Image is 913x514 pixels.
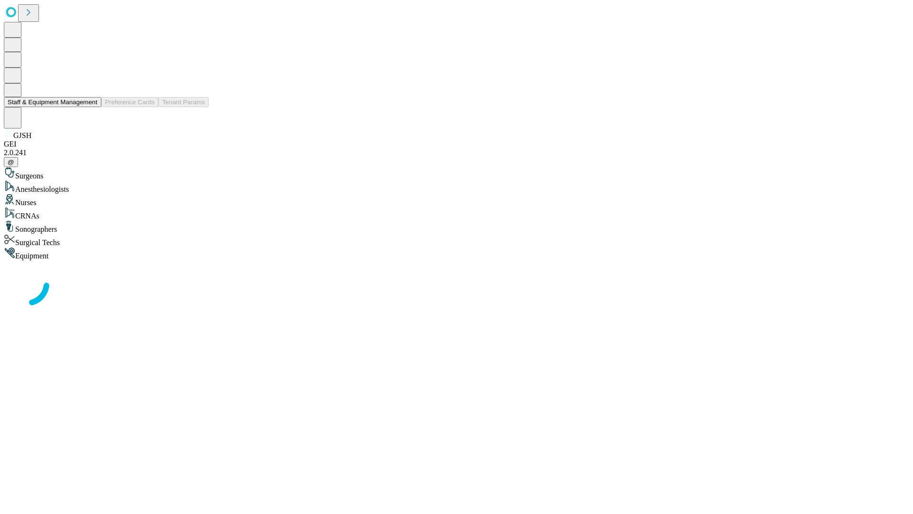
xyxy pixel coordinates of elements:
[4,194,909,207] div: Nurses
[4,180,909,194] div: Anesthesiologists
[158,97,209,107] button: Tenant Params
[4,157,18,167] button: @
[4,207,909,220] div: CRNAs
[13,131,31,139] span: GJSH
[101,97,158,107] button: Preference Cards
[4,167,909,180] div: Surgeons
[4,247,909,260] div: Equipment
[4,220,909,234] div: Sonographers
[4,148,909,157] div: 2.0.241
[8,158,14,166] span: @
[4,234,909,247] div: Surgical Techs
[4,97,101,107] button: Staff & Equipment Management
[4,140,909,148] div: GEI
